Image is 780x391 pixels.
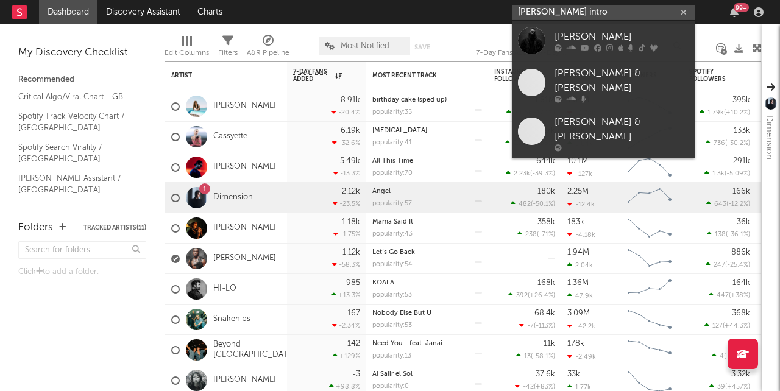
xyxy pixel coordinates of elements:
div: ( ) [511,200,555,208]
span: -58.1 % [533,353,553,360]
div: 2.25M [567,188,589,195]
svg: Chart title [622,152,677,183]
div: ( ) [515,382,555,390]
a: Al Salir el Sol [372,371,413,378]
span: 13 [524,353,531,360]
div: Instagram Followers [494,68,537,83]
span: -113 % [536,323,553,329]
div: 8.91k [341,96,360,104]
div: 10.1M [567,157,588,165]
div: -13.3 % [333,169,360,177]
a: [PERSON_NAME] & [PERSON_NAME] [512,60,695,109]
a: Dimension [213,192,253,203]
a: KOALA [372,280,394,286]
div: birthday cake (sped up) [372,97,482,104]
div: 178k [567,340,584,348]
div: 291k [733,157,750,165]
div: 36k [737,218,750,226]
span: -30.2 % [727,140,748,147]
div: popularity: 43 [372,231,413,238]
div: 395k [732,96,750,104]
div: -1.75 % [333,230,360,238]
span: 127 [712,323,723,329]
div: ( ) [706,139,750,147]
div: ( ) [704,322,750,329]
div: 1.12k [342,248,360,256]
span: 392 [516,292,528,299]
div: -32.6 % [332,139,360,147]
div: -4.18k [567,231,595,239]
span: -71 % [539,231,553,238]
a: Nobody Else But U [372,310,431,317]
a: [PERSON_NAME] & [PERSON_NAME] [512,109,695,158]
div: Let’s Go Back [372,249,482,256]
div: My Discovery Checklist [18,46,146,60]
div: +129 % [333,352,360,360]
div: ( ) [519,322,555,329]
div: -2.34 % [332,322,360,329]
div: 183k [567,218,584,226]
div: All This Time [372,158,482,164]
button: Filter by Artist [269,69,281,82]
a: Mama Said It [372,219,413,225]
span: 7-Day Fans Added [293,68,332,83]
div: 33k [567,370,580,378]
div: popularity: 53 [372,322,412,329]
div: 7-Day Fans Added (7-Day Fans Added) [476,30,567,66]
div: -42.2k [567,322,595,330]
div: popularity: 70 [372,170,413,177]
div: 7-Day Fans Added (7-Day Fans Added) [476,46,567,60]
span: 2.23k [514,171,530,177]
button: Tracked Artists(11) [83,225,146,231]
div: A&R Pipeline [247,30,289,66]
div: Al Salir el Sol [372,371,482,378]
div: 37.6k [536,370,555,378]
div: 47.9k [567,292,593,300]
div: ( ) [709,382,750,390]
div: -58.3 % [332,261,360,269]
div: Angel [372,188,482,195]
a: Cassyette [213,132,247,142]
div: popularity: 54 [372,261,413,268]
div: ( ) [505,139,555,147]
div: Need You - feat. Janai [372,340,482,347]
div: Dimension [762,115,776,160]
a: [PERSON_NAME] [213,375,276,386]
div: Filters [218,30,238,66]
input: Search for folders... [18,241,146,259]
a: Let’s Go Back [372,249,415,256]
div: 142 [347,340,360,348]
a: Need You - feat. Janai [372,340,442,347]
div: Folders [18,220,53,235]
span: -39.3 % [532,171,553,177]
div: Mama Said It [372,219,482,225]
span: +44.3 % [725,323,748,329]
span: 736 [714,140,725,147]
svg: Chart title [622,305,677,335]
a: [PERSON_NAME] Assistant / [GEOGRAPHIC_DATA] [18,172,134,197]
div: ( ) [704,169,750,177]
div: ( ) [706,261,750,269]
div: ( ) [506,169,555,177]
svg: Chart title [622,335,677,365]
div: ( ) [508,291,555,299]
div: 168k [537,279,555,287]
a: Beyond [GEOGRAPHIC_DATA] [213,340,296,361]
div: -3 [352,370,360,378]
div: popularity: 0 [372,383,409,390]
a: Snakehips [213,314,250,325]
svg: Chart title [622,213,677,244]
div: Artist [171,72,263,79]
div: 1.36M [567,279,589,287]
div: 133k [734,127,750,135]
a: HI-LO [213,284,236,294]
span: -36.1 % [728,231,748,238]
div: 644k [536,157,555,165]
div: 3.32k [731,370,750,378]
div: 358k [537,218,555,226]
div: Phantom Limb [372,127,482,134]
div: Edit Columns [165,46,209,60]
div: 1.18k [342,218,360,226]
div: 11k [544,340,555,348]
a: [MEDICAL_DATA] [372,127,427,134]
